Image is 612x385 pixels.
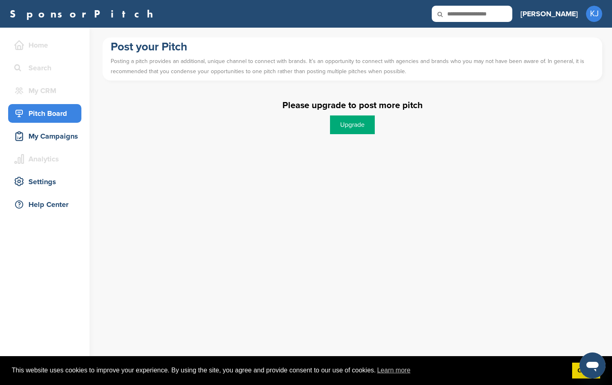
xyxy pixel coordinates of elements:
[111,39,594,54] h1: Post your Pitch
[330,115,375,134] a: Upgrade
[12,197,81,212] div: Help Center
[111,54,594,78] p: Posting a pitch provides an additional, unique channel to connect with brands. It’s an opportunit...
[8,172,81,191] a: Settings
[8,104,81,123] a: Pitch Board
[8,81,81,100] a: My CRM
[12,364,566,376] span: This website uses cookies to improve your experience. By using the site, you agree and provide co...
[8,59,81,77] a: Search
[520,5,578,23] a: [PERSON_NAME]
[8,36,81,54] a: Home
[12,129,81,144] div: My Campaigns
[12,106,81,121] div: Pitch Board
[10,9,158,19] a: SponsorPitch
[8,127,81,146] a: My Campaigns
[12,38,81,52] div: Home
[520,8,578,20] h3: [PERSON_NAME]
[572,363,600,379] a: dismiss cookie message
[8,195,81,214] a: Help Center
[376,364,412,376] a: learn more about cookies
[12,61,81,75] div: Search
[8,150,81,168] a: Analytics
[282,100,423,111] label: Please upgrade to post more pitch
[12,174,81,189] div: Settings
[12,83,81,98] div: My CRM
[579,352,605,378] iframe: Button to launch messaging window
[12,152,81,166] div: Analytics
[586,6,602,22] span: KJ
